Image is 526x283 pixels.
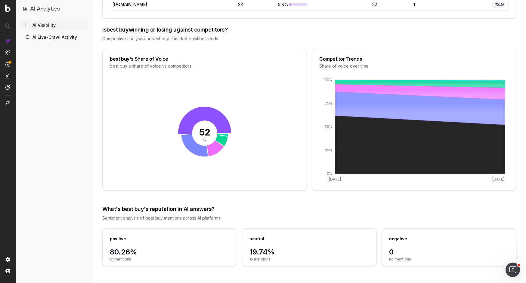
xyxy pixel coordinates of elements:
img: Studio [5,74,10,78]
tspan: 50% [325,125,333,129]
tspan: 52 [199,127,210,138]
div: positive [110,236,126,242]
img: Intelligence [5,50,10,55]
tspan: 0% [327,172,333,176]
img: Switch project [6,101,10,105]
div: best buy's share of voice vs competitors [110,63,299,69]
tspan: [DATE] [492,177,504,181]
div: [DOMAIN_NAME] [113,2,178,8]
div: Is best buy winning or losing against competitors? [102,26,516,34]
div: negative [389,236,407,242]
span: 19.74% [249,247,369,257]
div: 5.8% [248,2,308,8]
div: best buy's Share of Voice [110,56,299,61]
span: 80.26% [110,247,230,257]
div: 22 [312,2,377,8]
span: 15 mentions [249,257,369,262]
span: no mentions [389,257,509,262]
span: 0 [389,247,509,257]
img: Assist [5,85,10,90]
img: Botify logo [5,5,11,12]
tspan: 25% [325,148,333,153]
img: Setting [5,257,10,262]
img: Analytics [5,39,10,44]
span: #3.9 [492,1,506,8]
img: My account [5,269,10,273]
button: AI Analytics [23,5,85,13]
iframe: Intercom live chat [506,263,520,277]
tspan: [DATE] [329,177,341,181]
div: What's best buy's reputation in AI answers? [102,205,516,213]
tspan: 75% [325,101,333,106]
div: 23 [183,2,243,8]
div: Share of voice over time [319,63,509,69]
div: neutral [249,236,264,242]
img: Activation [5,62,10,67]
div: Competitive analysis and best buy 's market position trends [102,36,516,42]
tspan: % [203,138,206,142]
h1: AI Analytics [30,5,60,13]
span: 61 mentions [110,257,230,262]
tspan: 100% [323,78,333,82]
a: AI Live-Crawl Activity [20,32,88,42]
div: Sentiment analysis of best buy mentions across AI platforms [102,215,516,221]
div: Competitor Trends [319,56,509,61]
a: AI Visibility [20,20,88,30]
div: 1 [382,2,415,8]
